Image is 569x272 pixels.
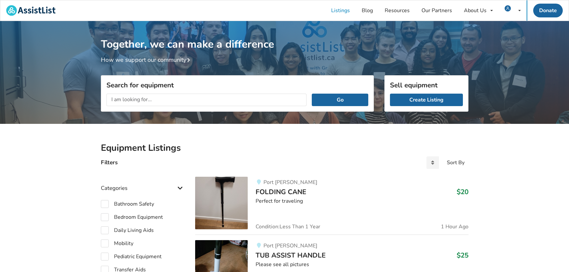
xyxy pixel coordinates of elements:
img: assistlist-logo [6,5,56,16]
a: mobility-folding canePort [PERSON_NAME]FOLDING CANE$20Perfect for travelingCondition:Less Than 1 ... [195,177,468,235]
label: Daily Living Aids [101,226,154,234]
img: mobility-folding cane [195,177,248,229]
a: Listings [325,0,356,21]
span: Condition: Less Than 1 Year [256,224,320,229]
span: FOLDING CANE [256,187,306,196]
span: Port [PERSON_NAME] [263,242,317,249]
h3: $25 [457,251,468,260]
div: Please see all pictures [256,261,468,268]
a: Blog [356,0,379,21]
img: user icon [505,5,511,11]
button: Go [312,94,368,106]
label: Mobility [101,239,133,247]
a: Donate [533,4,563,17]
label: Bathroom Safety [101,200,154,208]
span: Port [PERSON_NAME] [263,179,317,186]
h2: Equipment Listings [101,142,468,154]
h3: Sell equipment [390,81,463,89]
span: 1 Hour Ago [441,224,468,229]
a: Our Partners [416,0,458,21]
label: Bedroom Equipment [101,213,163,221]
div: Categories [101,171,185,195]
label: Pediatric Equipment [101,253,162,261]
div: About Us [464,8,487,13]
a: Resources [379,0,416,21]
h3: $20 [457,188,468,196]
h1: Together, we can make a difference [101,21,468,51]
h4: Filters [101,159,118,166]
div: Sort By [447,160,465,165]
span: TUB ASSIST HANDLE [256,251,326,260]
input: I am looking for... [106,94,307,106]
a: Create Listing [390,94,463,106]
div: Perfect for traveling [256,197,468,205]
a: How we support our community [101,56,193,64]
h3: Search for equipment [106,81,368,89]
